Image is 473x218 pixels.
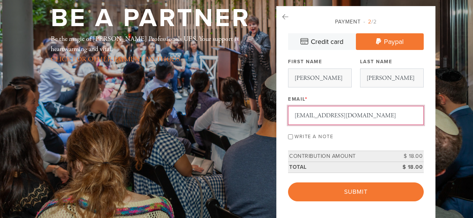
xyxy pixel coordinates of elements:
td: $ 18.00 [390,162,424,173]
h1: Be a Partner [51,6,251,31]
a: Paypal [356,33,424,50]
input: Submit [288,182,424,201]
a: CLICK FOR OTHER PAYMENT METHODS [51,55,180,64]
label: First Name [288,58,322,65]
span: 2 [368,19,371,25]
label: Write a note [294,134,333,140]
td: Total [288,162,390,173]
td: $ 18.00 [390,151,424,162]
a: Credit card [288,33,356,50]
td: Contribution Amount [288,151,390,162]
label: Email [288,96,307,103]
span: This field is required. [305,96,308,102]
label: Last Name [360,58,393,65]
div: Payment [288,18,424,26]
div: Be the magic of [PERSON_NAME] Professionals UES. Your support is heartwarming and vital. [51,34,252,64]
span: /2 [363,19,377,25]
